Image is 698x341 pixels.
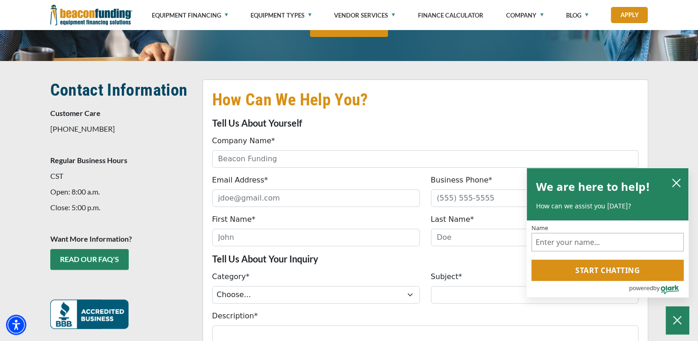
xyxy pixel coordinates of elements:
label: Business Phone* [431,175,492,186]
label: Name [531,225,684,231]
img: READ OUR FAQ's [50,299,129,329]
div: Accessibility Menu [6,315,26,335]
h2: Contact Information [50,79,191,101]
button: close chatbox [669,176,684,189]
input: Beacon Funding [212,150,638,168]
h2: How Can We Help You? [212,89,638,110]
p: Tell Us About Your Inquiry [212,253,638,264]
p: Open: 8:00 a.m. [50,186,191,197]
button: Start chatting [531,260,684,281]
label: Company Name* [212,135,275,146]
label: Category* [212,271,250,282]
span: powered [629,282,653,294]
label: Last Name* [431,214,474,225]
span: by [653,282,660,294]
a: Powered by Olark [629,281,688,297]
input: John [212,229,420,246]
label: First Name* [212,214,256,225]
label: Subject* [431,271,462,282]
input: (555) 555-5555 [431,189,638,207]
a: Apply [611,7,648,23]
input: Name [531,233,684,251]
p: Tell Us About Yourself [212,117,638,128]
h2: We are here to help! [536,177,650,196]
strong: Customer Care [50,109,101,117]
button: Close Chatbox [666,306,689,334]
p: Close: 5:00 p.m. [50,202,191,213]
input: Doe [431,229,638,246]
p: CST [50,170,191,182]
strong: Want More Information? [50,234,132,243]
input: jdoe@gmail.com [212,189,420,207]
div: olark chatbox [526,168,689,298]
label: Description* [212,311,258,322]
a: READ OUR FAQ's - open in a new tab [50,249,129,270]
strong: Regular Business Hours [50,156,127,164]
p: How can we assist you [DATE]? [536,201,679,211]
label: Email Address* [212,175,268,186]
p: [PHONE_NUMBER] [50,123,191,134]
